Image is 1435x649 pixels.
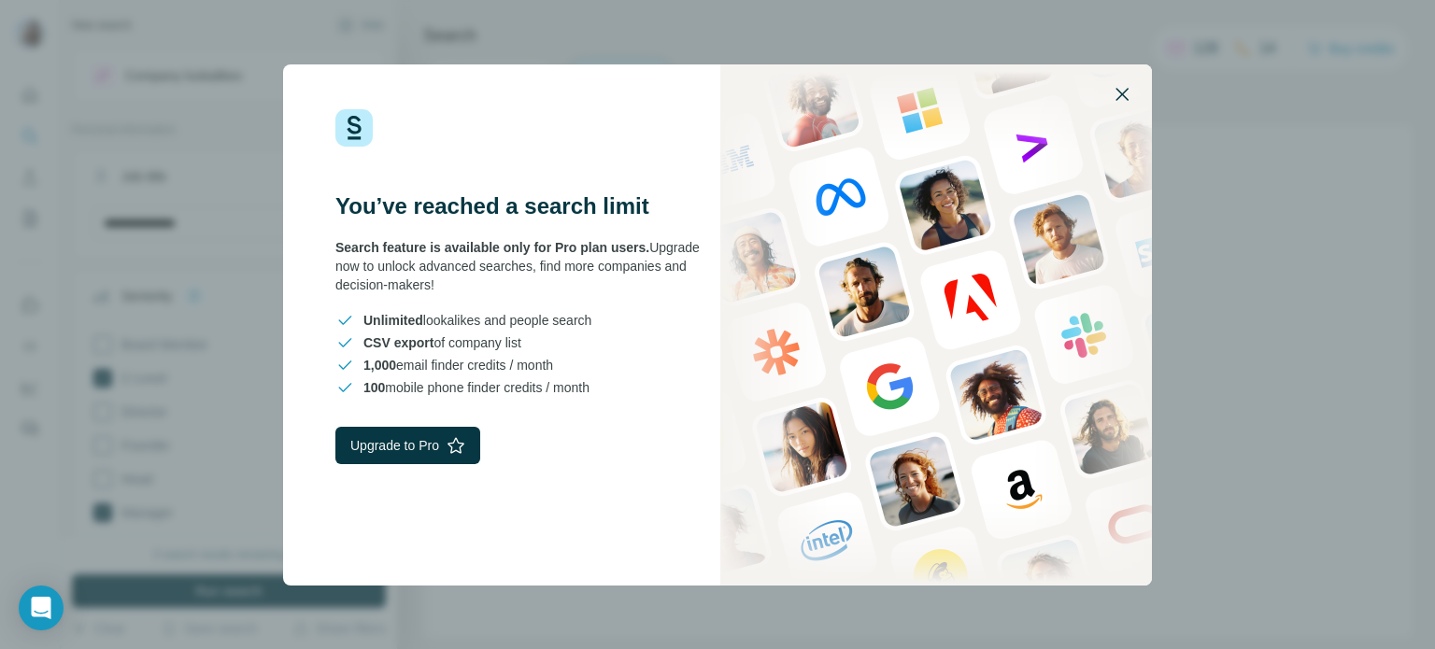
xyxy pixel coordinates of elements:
[720,64,1152,586] img: Surfe Stock Photo - showing people and technologies
[363,311,591,330] span: lookalikes and people search
[335,191,717,221] h3: You’ve reached a search limit
[335,240,649,255] span: Search feature is available only for Pro plan users.
[363,378,590,397] span: mobile phone finder credits / month
[363,335,433,350] span: CSV export
[363,313,423,328] span: Unlimited
[335,109,373,147] img: Surfe Logo
[335,427,480,464] button: Upgrade to Pro
[363,333,521,352] span: of company list
[363,380,385,395] span: 100
[335,238,717,294] div: Upgrade now to unlock advanced searches, find more companies and decision-makers!
[363,358,396,373] span: 1,000
[363,356,553,374] span: email finder credits / month
[19,586,64,630] div: Open Intercom Messenger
